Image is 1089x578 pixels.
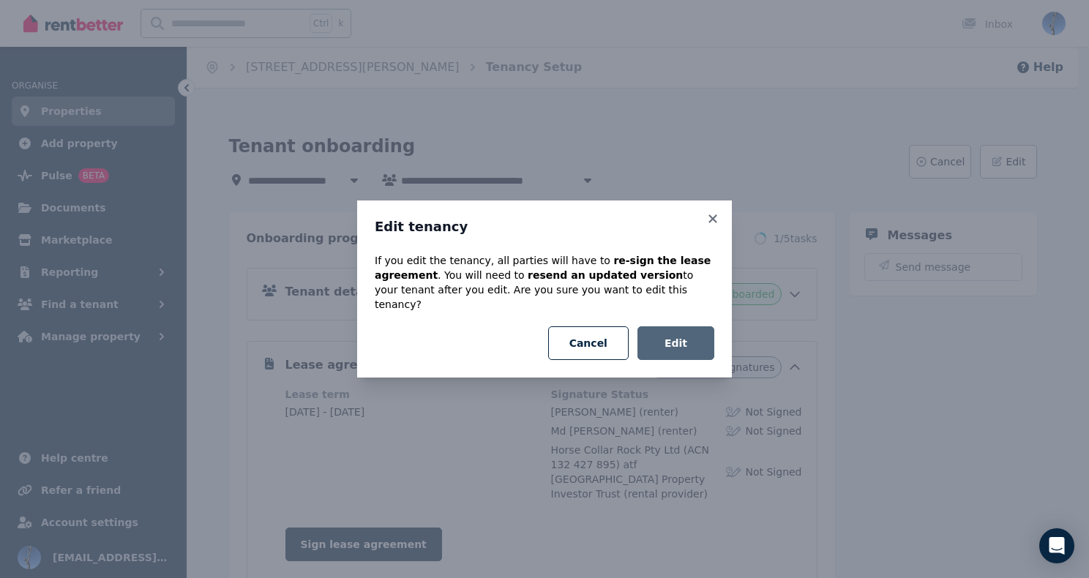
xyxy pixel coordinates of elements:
[375,218,714,236] h3: Edit tenancy
[637,326,714,360] button: Edit
[1039,528,1074,563] div: Open Intercom Messenger
[548,326,629,360] button: Cancel
[375,253,714,312] p: If you edit the tenancy, all parties will have to . You will need to to your tenant after you edi...
[528,269,683,281] b: resend an updated version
